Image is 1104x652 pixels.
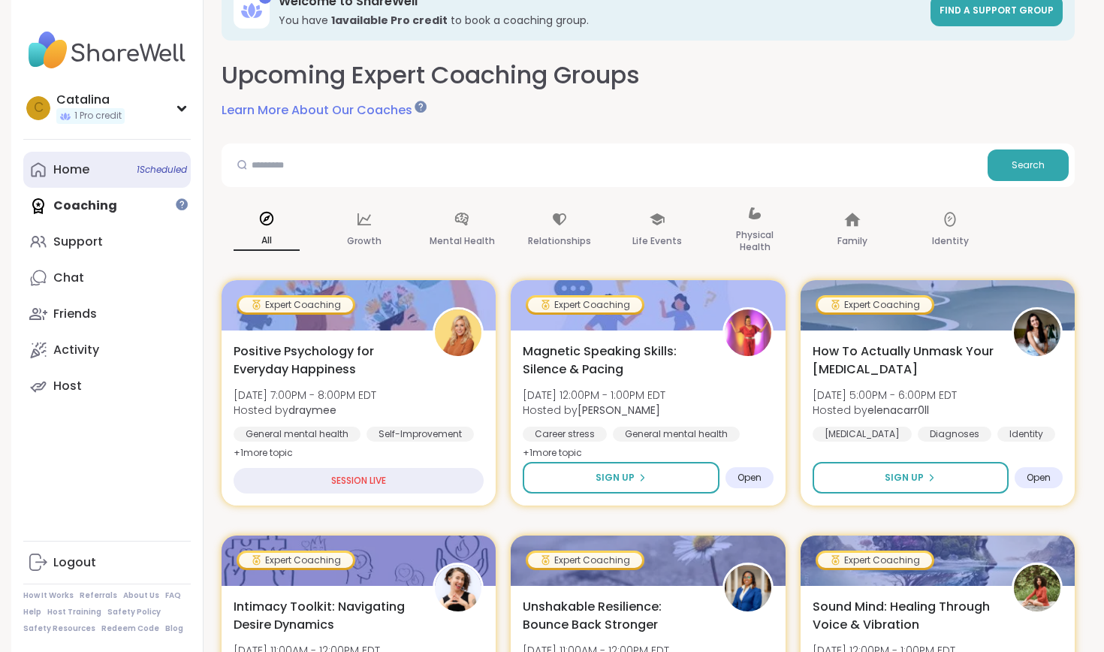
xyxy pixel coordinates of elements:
button: Sign Up [813,462,1009,494]
a: Blog [165,623,183,634]
a: Support [23,224,191,260]
a: Chat [23,260,191,296]
button: Sign Up [523,462,719,494]
span: [DATE] 7:00PM - 8:00PM EDT [234,388,376,403]
img: Joana_Ayala [1014,565,1060,611]
p: Identity [932,232,969,250]
span: Hosted by [234,403,376,418]
div: Catalina [56,92,125,108]
span: Intimacy Toolkit: Navigating Desire Dynamics [234,598,416,634]
a: Help [23,607,41,617]
img: Lisa_LaCroix [725,309,771,356]
b: draymee [288,403,336,418]
a: Home1Scheduled [23,152,191,188]
a: Host Training [47,607,101,617]
span: Unshakable Resilience: Bounce Back Stronger [523,598,705,634]
span: Hosted by [523,403,665,418]
img: AprilMcBride [725,565,771,611]
a: Safety Resources [23,623,95,634]
a: FAQ [165,590,181,601]
a: Learn More About Our Coaches [222,101,424,119]
div: Support [53,234,103,250]
span: Sign Up [885,471,924,484]
a: Friends [23,296,191,332]
a: Host [23,368,191,404]
a: How It Works [23,590,74,601]
p: All [234,231,300,251]
div: Diagnoses [918,427,991,442]
b: 1 available Pro credit [331,13,448,28]
div: Friends [53,306,97,322]
div: General mental health [613,427,740,442]
span: 1 Pro credit [74,110,122,122]
div: Activity [53,342,99,358]
div: Expert Coaching [528,553,642,568]
span: Find a support group [940,4,1054,17]
div: Chat [53,270,84,286]
span: Positive Psychology for Everyday Happiness [234,343,416,379]
div: Host [53,378,82,394]
div: General mental health [234,427,360,442]
b: elenacarr0ll [867,403,929,418]
span: Magnetic Speaking Skills: Silence & Pacing [523,343,705,379]
span: [DATE] 5:00PM - 6:00PM EDT [813,388,957,403]
div: Home [53,161,89,178]
h3: You have to book a coaching group. [279,13,922,28]
span: Open [738,472,762,484]
a: Redeem Code [101,623,159,634]
a: Logout [23,545,191,581]
p: Life Events [632,232,682,250]
span: [DATE] 12:00PM - 1:00PM EDT [523,388,665,403]
img: elenacarr0ll [1014,309,1060,356]
b: [PERSON_NAME] [578,403,660,418]
p: Physical Health [722,226,788,256]
span: Open [1027,472,1051,484]
iframe: Spotlight [176,198,188,210]
div: Expert Coaching [239,297,353,312]
a: About Us [123,590,159,601]
button: Search [988,149,1069,181]
div: [MEDICAL_DATA] [813,427,912,442]
span: Sign Up [596,471,635,484]
div: SESSION LIVE [234,468,484,494]
div: Expert Coaching [818,553,932,568]
div: Logout [53,554,96,571]
img: draymee [435,309,481,356]
img: ShareWell Nav Logo [23,24,191,77]
iframe: Spotlight [415,101,427,113]
a: Safety Policy [107,607,161,617]
div: Expert Coaching [239,553,353,568]
p: Family [837,232,867,250]
p: Growth [347,232,382,250]
span: Sound Mind: Healing Through Voice & Vibration [813,598,995,634]
span: Hosted by [813,403,957,418]
p: Mental Health [430,232,495,250]
div: Expert Coaching [528,297,642,312]
p: Relationships [528,232,591,250]
div: Self-Improvement [366,427,474,442]
div: Career stress [523,427,607,442]
div: Identity [997,427,1055,442]
div: Expert Coaching [818,297,932,312]
span: 1 Scheduled [137,164,187,176]
img: JuliaSatterlee [435,565,481,611]
a: Activity [23,332,191,368]
span: How To Actually Unmask Your [MEDICAL_DATA] [813,343,995,379]
a: Referrals [80,590,117,601]
span: Search [1012,158,1045,172]
span: C [34,98,44,118]
h2: Upcoming Expert Coaching Groups [222,59,640,92]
